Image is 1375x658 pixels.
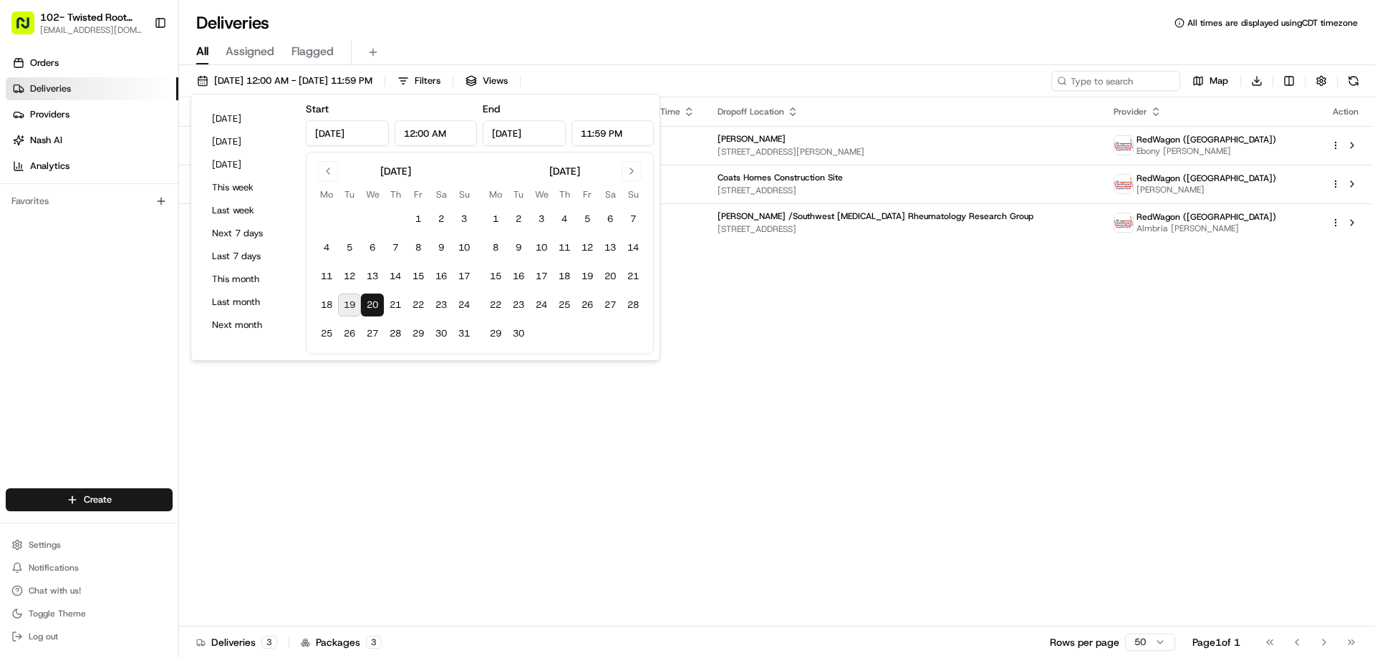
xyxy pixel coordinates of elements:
button: 2 [507,208,530,231]
th: Monday [484,187,507,202]
button: 102- Twisted Root Burger - Deep Ellum [40,10,143,24]
button: 22 [484,294,507,316]
span: Views [483,74,508,87]
button: 14 [384,265,407,288]
img: time_to_eat_nevada_logo [1114,213,1133,232]
button: 14 [622,236,645,259]
button: 19 [576,265,599,288]
span: Provider [1114,106,1147,117]
th: Monday [315,187,338,202]
span: [PERSON_NAME] [718,133,786,145]
button: Last week [206,200,291,221]
input: Date [483,120,566,146]
button: 20 [599,265,622,288]
span: Filters [415,74,440,87]
th: Wednesday [361,187,384,202]
span: Settings [29,539,61,551]
span: Almbria [PERSON_NAME] [1137,223,1276,234]
button: 12 [338,265,361,288]
th: Friday [576,187,599,202]
button: [DATE] [206,155,291,175]
button: 23 [430,294,453,316]
span: Knowledge Base [29,208,110,222]
span: [EMAIL_ADDRESS][DOMAIN_NAME] [40,24,143,36]
img: 1736555255976-a54dd68f-1ca7-489b-9aae-adbdc363a1c4 [14,137,40,163]
a: Nash AI [6,129,178,152]
button: Chat with us! [6,581,173,601]
button: Filters [391,71,447,91]
p: Welcome 👋 [14,57,261,80]
span: Coats Homes Construction Site [718,172,843,183]
button: 102- Twisted Root Burger - Deep Ellum[EMAIL_ADDRESS][DOMAIN_NAME] [6,6,148,40]
a: 📗Knowledge Base [9,202,115,228]
th: Sunday [622,187,645,202]
div: Action [1331,106,1361,117]
button: Refresh [1343,71,1364,91]
span: Deliveries [30,82,71,95]
button: Start new chat [243,141,261,158]
span: Nash AI [30,134,62,147]
div: Deliveries [196,635,277,649]
button: Create [6,488,173,511]
th: Tuesday [507,187,530,202]
button: 16 [507,265,530,288]
button: 9 [507,236,530,259]
span: [STREET_ADDRESS] [718,223,1091,235]
th: Sunday [453,187,476,202]
button: 17 [530,265,553,288]
span: Ebony [PERSON_NAME] [1137,145,1276,157]
button: [DATE] [206,132,291,152]
button: 10 [530,236,553,259]
button: 12 [576,236,599,259]
th: Friday [407,187,430,202]
div: [DATE] [380,164,411,178]
img: time_to_eat_nevada_logo [1114,175,1133,193]
span: Create [84,493,112,506]
input: Type to search [1051,71,1180,91]
button: 16 [430,265,453,288]
a: Deliveries [6,77,178,100]
button: 10 [453,236,476,259]
th: Saturday [599,187,622,202]
button: 23 [507,294,530,316]
button: 8 [484,236,507,259]
span: [STREET_ADDRESS] [718,185,1091,196]
button: 4 [315,236,338,259]
span: API Documentation [135,208,230,222]
span: RedWagon ([GEOGRAPHIC_DATA]) [1137,173,1276,184]
span: [STREET_ADDRESS][PERSON_NAME] [718,146,1091,158]
button: 3 [453,208,476,231]
button: Log out [6,626,173,647]
label: Start [306,102,329,115]
button: Views [459,71,514,91]
button: 29 [407,322,430,345]
button: 13 [361,265,384,288]
th: Thursday [384,187,407,202]
button: Next month [206,315,291,335]
span: Providers [30,108,69,121]
button: 1 [407,208,430,231]
button: 18 [553,265,576,288]
button: 26 [576,294,599,316]
button: 21 [384,294,407,316]
button: Last month [206,292,291,312]
input: Clear [37,92,236,107]
button: 19 [338,294,361,316]
span: All times are displayed using CDT timezone [1187,17,1358,29]
input: Time [571,120,655,146]
button: 27 [361,322,384,345]
button: 25 [315,322,338,345]
span: Assigned [226,43,274,60]
a: Orders [6,52,178,74]
label: End [483,102,500,115]
span: Map [1210,74,1228,87]
div: Start new chat [49,137,235,151]
button: Settings [6,535,173,555]
th: Thursday [553,187,576,202]
th: Wednesday [530,187,553,202]
span: Flagged [291,43,334,60]
button: 17 [453,265,476,288]
span: Dropoff Location [718,106,784,117]
button: 15 [484,265,507,288]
